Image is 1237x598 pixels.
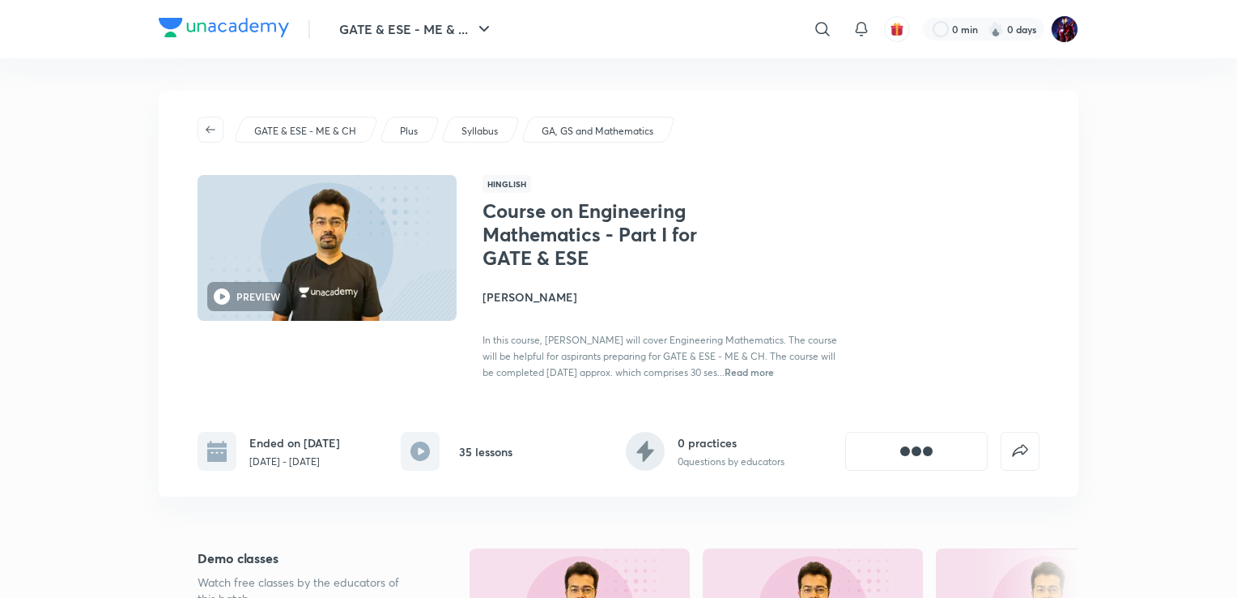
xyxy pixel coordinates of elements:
button: false [1001,432,1039,471]
h6: 35 lessons [459,443,512,460]
h4: [PERSON_NAME] [482,288,845,305]
a: Company Logo [159,18,289,41]
img: avatar [890,22,904,36]
img: Company Logo [159,18,289,37]
a: Plus [397,124,421,139]
img: Jagadeesh Mondem [1051,15,1078,43]
p: Plus [400,124,418,139]
p: 0 questions by educators [678,455,784,469]
p: GATE & ESE - ME & CH [254,124,356,139]
a: GA, GS and Mathematics [539,124,657,139]
h1: Course on Engineering Mathematics - Part I for GATE & ESE [482,199,747,269]
p: Syllabus [461,124,498,139]
p: [DATE] - [DATE] [249,455,340,469]
p: GA, GS and Mathematics [542,124,653,139]
h6: 0 practices [678,434,784,451]
a: GATE & ESE - ME & CH [252,124,359,139]
span: Read more [725,365,774,378]
span: In this course, [PERSON_NAME] will cover Engineering Mathematics. The course will be helpful for ... [482,334,837,378]
span: Hinglish [482,175,531,193]
h6: Ended on [DATE] [249,434,340,451]
a: Syllabus [459,124,501,139]
button: avatar [884,16,910,42]
img: streak [988,21,1004,37]
button: GATE & ESE - ME & ... [329,13,504,45]
button: [object Object] [845,432,988,471]
h6: PREVIEW [236,289,280,304]
h5: Demo classes [198,549,418,568]
img: Thumbnail [195,173,459,322]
